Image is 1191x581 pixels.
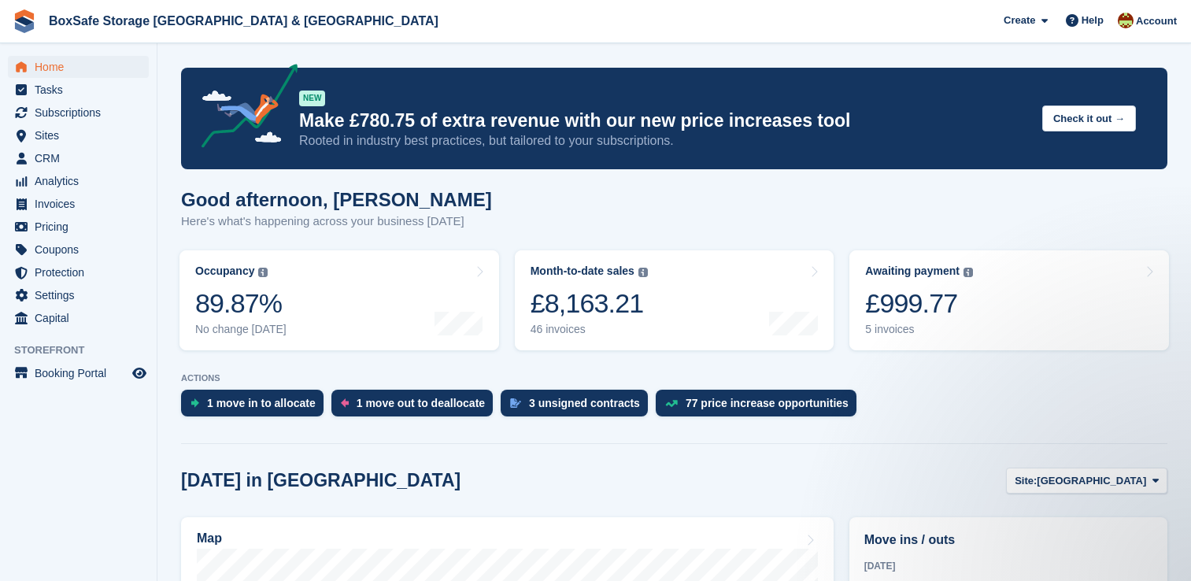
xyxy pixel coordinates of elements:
[35,56,129,78] span: Home
[849,250,1169,350] a: Awaiting payment £999.77 5 invoices
[1006,468,1167,494] button: Site: [GEOGRAPHIC_DATA]
[35,307,129,329] span: Capital
[1037,473,1146,489] span: [GEOGRAPHIC_DATA]
[8,362,149,384] a: menu
[35,362,129,384] span: Booking Portal
[258,268,268,277] img: icon-info-grey-7440780725fd019a000dd9b08b2336e03edf1995a4989e88bcd33f0948082b44.svg
[8,124,149,146] a: menu
[195,323,287,336] div: No change [DATE]
[299,91,325,106] div: NEW
[665,400,678,407] img: price_increase_opportunities-93ffe204e8149a01c8c9dc8f82e8f89637d9d84a8eef4429ea346261dce0b2c0.svg
[1004,13,1035,28] span: Create
[8,239,149,261] a: menu
[299,132,1030,150] p: Rooted in industry best practices, but tailored to your subscriptions.
[35,216,129,238] span: Pricing
[181,390,331,424] a: 1 move in to allocate
[864,559,1152,573] div: [DATE]
[35,79,129,101] span: Tasks
[14,342,157,358] span: Storefront
[8,79,149,101] a: menu
[130,364,149,383] a: Preview store
[8,284,149,306] a: menu
[207,397,316,409] div: 1 move in to allocate
[195,287,287,320] div: 89.87%
[35,239,129,261] span: Coupons
[181,189,492,210] h1: Good afternoon, [PERSON_NAME]
[357,397,485,409] div: 1 move out to deallocate
[529,397,640,409] div: 3 unsigned contracts
[964,268,973,277] img: icon-info-grey-7440780725fd019a000dd9b08b2336e03edf1995a4989e88bcd33f0948082b44.svg
[181,213,492,231] p: Here's what's happening across your business [DATE]
[1118,13,1134,28] img: Kim
[638,268,648,277] img: icon-info-grey-7440780725fd019a000dd9b08b2336e03edf1995a4989e88bcd33f0948082b44.svg
[1136,13,1177,29] span: Account
[1082,13,1104,28] span: Help
[865,323,973,336] div: 5 invoices
[8,56,149,78] a: menu
[531,265,634,278] div: Month-to-date sales
[188,64,298,154] img: price-adjustments-announcement-icon-8257ccfd72463d97f412b2fc003d46551f7dbcb40ab6d574587a9cd5c0d94...
[181,373,1167,383] p: ACTIONS
[1015,473,1037,489] span: Site:
[656,390,864,424] a: 77 price increase opportunities
[1042,105,1136,131] button: Check it out →
[8,102,149,124] a: menu
[43,8,445,34] a: BoxSafe Storage [GEOGRAPHIC_DATA] & [GEOGRAPHIC_DATA]
[8,216,149,238] a: menu
[179,250,499,350] a: Occupancy 89.87% No change [DATE]
[531,287,648,320] div: £8,163.21
[35,147,129,169] span: CRM
[515,250,834,350] a: Month-to-date sales £8,163.21 46 invoices
[865,265,960,278] div: Awaiting payment
[35,193,129,215] span: Invoices
[8,307,149,329] a: menu
[686,397,849,409] div: 77 price increase opportunities
[501,390,656,424] a: 3 unsigned contracts
[35,284,129,306] span: Settings
[8,193,149,215] a: menu
[299,109,1030,132] p: Make £780.75 of extra revenue with our new price increases tool
[8,147,149,169] a: menu
[331,390,501,424] a: 1 move out to deallocate
[197,531,222,546] h2: Map
[35,102,129,124] span: Subscriptions
[8,261,149,283] a: menu
[35,170,129,192] span: Analytics
[195,265,254,278] div: Occupancy
[190,398,199,408] img: move_ins_to_allocate_icon-fdf77a2bb77ea45bf5b3d319d69a93e2d87916cf1d5bf7949dd705db3b84f3ca.svg
[510,398,521,408] img: contract_signature_icon-13c848040528278c33f63329250d36e43548de30e8caae1d1a13099fd9432cc5.svg
[35,261,129,283] span: Protection
[8,170,149,192] a: menu
[531,323,648,336] div: 46 invoices
[864,531,1152,550] h2: Move ins / outs
[865,287,973,320] div: £999.77
[341,398,349,408] img: move_outs_to_deallocate_icon-f764333ba52eb49d3ac5e1228854f67142a1ed5810a6f6cc68b1a99e826820c5.svg
[181,470,460,491] h2: [DATE] in [GEOGRAPHIC_DATA]
[35,124,129,146] span: Sites
[13,9,36,33] img: stora-icon-8386f47178a22dfd0bd8f6a31ec36ba5ce8667c1dd55bd0f319d3a0aa187defe.svg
